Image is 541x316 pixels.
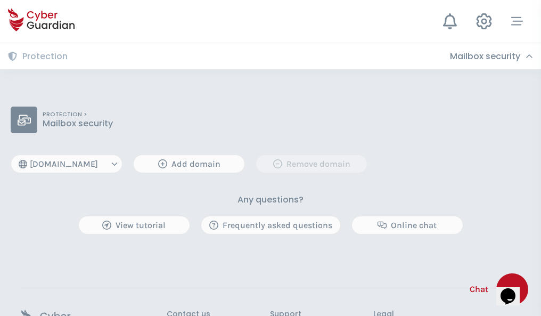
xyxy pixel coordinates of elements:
h3: Mailbox security [450,51,520,62]
div: Add domain [142,158,236,171]
iframe: chat widget [496,273,530,305]
button: Remove domain [256,155,367,173]
div: Remove domain [264,158,359,171]
button: Frequently asked questions [201,216,341,234]
h3: Protection [22,51,68,62]
button: Add domain [133,155,245,173]
button: View tutorial [78,216,190,234]
div: Frequently asked questions [209,219,332,232]
div: Mailbox security [450,51,533,62]
h3: Any questions? [237,195,304,205]
button: Online chat [351,216,463,234]
p: PROTECTION > [43,111,113,118]
span: Chat [470,283,488,296]
div: View tutorial [87,219,182,232]
p: Mailbox security [43,118,113,129]
div: Online chat [360,219,455,232]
